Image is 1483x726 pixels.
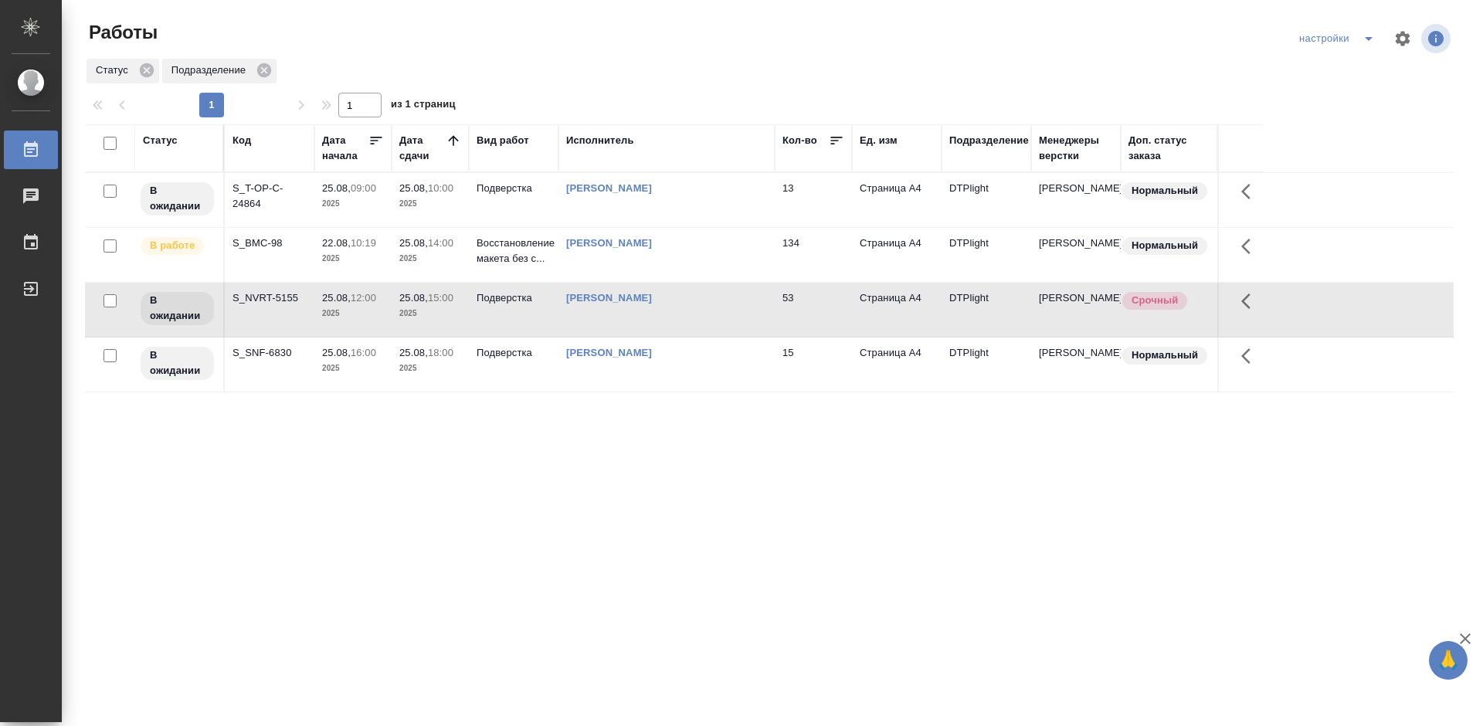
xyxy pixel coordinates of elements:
div: Исполнитель назначен, приступать к работе пока рано [139,181,215,217]
td: 134 [775,228,852,282]
p: [PERSON_NAME] [1039,181,1113,196]
p: 25.08, [322,347,351,358]
p: 25.08, [322,292,351,304]
p: 25.08, [399,347,428,358]
p: 2025 [399,306,461,321]
a: [PERSON_NAME] [566,182,652,194]
td: DTPlight [942,228,1031,282]
p: 2025 [399,196,461,212]
td: DTPlight [942,283,1031,337]
p: 2025 [399,251,461,266]
p: Подверстка [477,345,551,361]
span: Работы [85,20,158,45]
p: В ожидании [150,183,205,214]
div: Исполнитель [566,133,634,148]
span: из 1 страниц [391,95,456,117]
div: Вид работ [477,133,529,148]
div: Подразделение [162,59,277,83]
p: 10:19 [351,237,376,249]
div: Исполнитель выполняет работу [139,236,215,256]
span: Посмотреть информацию [1421,24,1454,53]
button: Здесь прячутся важные кнопки [1232,338,1269,375]
p: Восстановление макета без с... [477,236,551,266]
p: Нормальный [1132,238,1198,253]
div: Доп. статус заказа [1128,133,1210,164]
p: 25.08, [399,292,428,304]
td: 15 [775,338,852,392]
p: 2025 [322,306,384,321]
div: Исполнитель назначен, приступать к работе пока рано [139,290,215,327]
div: Дата сдачи [399,133,446,164]
p: 18:00 [428,347,453,358]
div: split button [1295,26,1384,51]
div: Подразделение [949,133,1029,148]
span: 🙏 [1435,644,1461,677]
td: Страница А4 [852,283,942,337]
p: 14:00 [428,237,453,249]
td: DTPlight [942,173,1031,227]
p: 2025 [399,361,461,376]
p: Нормальный [1132,348,1198,363]
p: 10:00 [428,182,453,194]
td: Страница А4 [852,228,942,282]
p: В ожидании [150,348,205,378]
td: 13 [775,173,852,227]
button: Здесь прячутся важные кнопки [1232,228,1269,265]
p: В ожидании [150,293,205,324]
td: Страница А4 [852,338,942,392]
div: Статус [87,59,159,83]
p: Статус [96,63,134,78]
p: 2025 [322,361,384,376]
td: Страница А4 [852,173,942,227]
p: [PERSON_NAME] [1039,345,1113,361]
div: Кол-во [782,133,817,148]
div: S_NVRT-5155 [232,290,307,306]
p: 25.08, [322,182,351,194]
div: Ед. изм [860,133,898,148]
p: Нормальный [1132,183,1198,198]
p: 25.08, [399,182,428,194]
p: 16:00 [351,347,376,358]
div: S_SNF-6830 [232,345,307,361]
p: 2025 [322,196,384,212]
p: 25.08, [399,237,428,249]
div: S_T-OP-C-24864 [232,181,307,212]
p: 2025 [322,251,384,266]
div: Статус [143,133,178,148]
p: 15:00 [428,292,453,304]
p: Подразделение [171,63,251,78]
div: Код [232,133,251,148]
p: Подверстка [477,290,551,306]
td: DTPlight [942,338,1031,392]
div: Дата начала [322,133,368,164]
button: Здесь прячутся важные кнопки [1232,173,1269,210]
p: 09:00 [351,182,376,194]
span: Настроить таблицу [1384,20,1421,57]
div: Исполнитель назначен, приступать к работе пока рано [139,345,215,382]
div: Менеджеры верстки [1039,133,1113,164]
p: В работе [150,238,195,253]
td: 53 [775,283,852,337]
a: [PERSON_NAME] [566,292,652,304]
div: S_BMC-98 [232,236,307,251]
button: 🙏 [1429,641,1468,680]
p: [PERSON_NAME] [1039,290,1113,306]
p: [PERSON_NAME] [1039,236,1113,251]
a: [PERSON_NAME] [566,237,652,249]
a: [PERSON_NAME] [566,347,652,358]
button: Здесь прячутся важные кнопки [1232,283,1269,320]
p: 12:00 [351,292,376,304]
p: 22.08, [322,237,351,249]
p: Подверстка [477,181,551,196]
p: Срочный [1132,293,1178,308]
